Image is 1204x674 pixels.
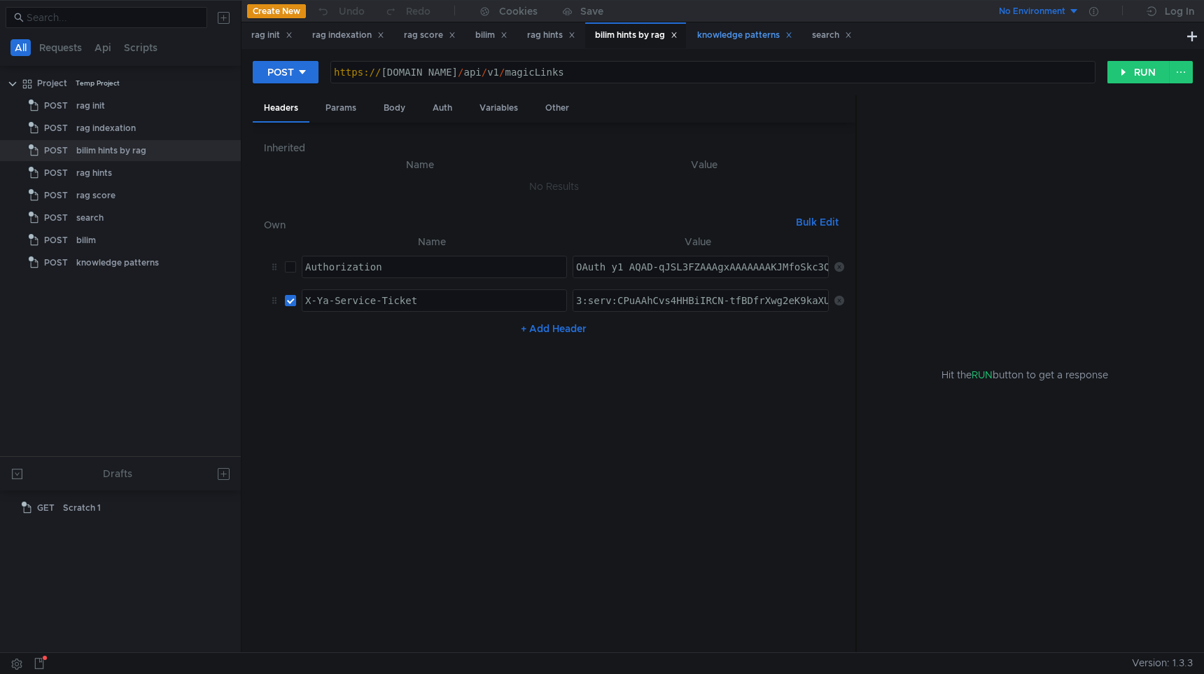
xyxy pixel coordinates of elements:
div: Variables [468,95,529,121]
div: POST [267,64,294,80]
div: Body [372,95,416,121]
span: RUN [972,369,993,381]
div: rag score [76,185,115,206]
button: All [10,39,31,56]
span: Hit the button to get a response [941,367,1108,383]
span: POST [44,163,68,184]
div: Project [37,73,67,94]
button: POST [253,61,318,83]
span: Version: 1.3.3 [1132,653,1193,673]
button: Scripts [120,39,162,56]
div: Params [314,95,367,121]
div: knowledge patterns [76,252,159,273]
div: search [812,28,852,43]
span: POST [44,140,68,161]
div: Headers [253,95,309,123]
div: rag hints [76,163,112,184]
span: POST [44,95,68,116]
span: POST [44,230,68,251]
nz-embed-empty: No Results [529,180,579,193]
div: search [76,207,104,228]
h6: Own [264,216,790,233]
div: bilim [475,28,507,43]
button: + Add Header [515,320,592,337]
button: Bulk Edit [790,214,844,231]
th: Name [296,233,568,250]
button: Redo [374,1,440,22]
div: rag init [251,28,293,43]
button: Undo [306,1,374,22]
div: rag hints [527,28,575,43]
button: Requests [35,39,86,56]
div: bilim hints by rag [76,140,146,161]
div: rag init [76,95,105,116]
div: Redo [406,3,430,20]
div: No Environment [999,5,1065,18]
span: GET [37,497,55,518]
button: Api [90,39,115,56]
div: Save [580,6,603,16]
div: rag indexation [76,118,136,139]
button: Create New [247,4,306,18]
span: POST [44,207,68,228]
div: Temp Project [76,73,120,94]
span: POST [44,118,68,139]
span: POST [44,185,68,206]
div: rag score [404,28,456,43]
div: Log In [1165,3,1194,20]
div: knowledge patterns [697,28,792,43]
div: Drafts [103,465,132,482]
div: Other [534,95,580,121]
button: RUN [1107,61,1170,83]
div: Scratch 1 [63,497,101,518]
div: bilim hints by rag [595,28,678,43]
h6: Inherited [264,139,844,156]
input: Search... [27,10,199,25]
div: bilim [76,230,96,251]
th: Name [275,156,565,173]
th: Value [565,156,844,173]
div: rag indexation [312,28,384,43]
span: POST [44,252,68,273]
div: Auth [421,95,463,121]
div: Undo [339,3,365,20]
th: Value [567,233,829,250]
div: Cookies [499,3,538,20]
